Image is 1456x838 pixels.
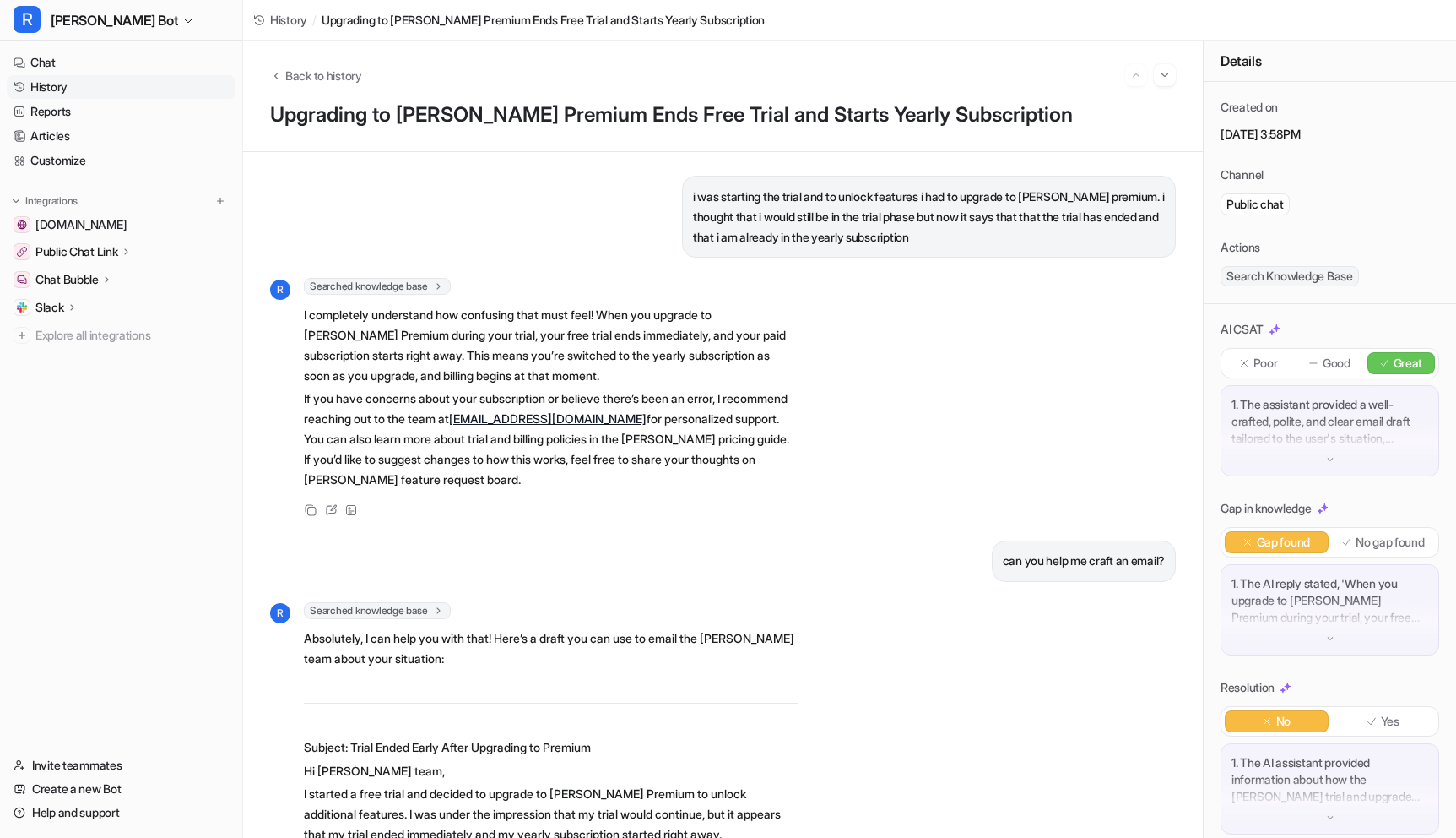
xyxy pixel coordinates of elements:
span: Back to history [285,67,362,84]
p: Resolution [1221,679,1275,696]
span: Searched knowledge base [304,278,451,295]
a: Articles [7,124,235,148]
p: Created on [1221,99,1278,116]
span: R [270,603,290,623]
span: R [14,6,41,33]
div: Details [1204,41,1456,82]
p: Public Chat Link [35,243,118,260]
a: Help and support [7,801,235,824]
img: Slack [17,302,27,313]
img: Chat Bubble [17,275,27,285]
img: Public Chat Link [17,247,27,257]
img: down-arrow [1324,454,1336,465]
p: No [1276,713,1291,730]
img: Next session [1159,68,1171,83]
a: Reports [7,100,235,123]
p: [DATE] 3:58PM [1221,126,1439,143]
p: Good [1323,355,1350,372]
span: R [270,280,290,300]
a: Explore all integrations [7,324,235,347]
p: Integrations [25,194,78,208]
a: [EMAIL_ADDRESS][DOMAIN_NAME] [449,411,647,426]
p: Hi [PERSON_NAME] team, [304,761,798,781]
img: explore all integrations [14,327,30,344]
button: Go to next session [1154,64,1176,86]
h1: Upgrading to [PERSON_NAME] Premium Ends Free Trial and Starts Yearly Subscription [270,103,1176,128]
button: Go to previous session [1125,64,1147,86]
img: down-arrow [1324,812,1336,824]
p: Public chat [1226,196,1284,213]
span: [DOMAIN_NAME] [35,216,127,233]
p: Absolutely, I can help you with that! Here’s a draft you can use to email the [PERSON_NAME] team ... [304,628,798,669]
a: History [253,11,307,29]
p: Yes [1381,713,1399,730]
span: Upgrading to [PERSON_NAME] Premium Ends Free Trial and Starts Yearly Subscription [322,11,765,29]
p: Subject: Trial Ended Early After Upgrading to Premium [304,737,798,758]
p: Poor [1253,355,1278,372]
a: History [7,75,235,99]
p: Channel [1221,166,1264,183]
span: Search Knowledge Base [1221,266,1359,286]
img: getrella.com [17,220,27,230]
button: Back to history [270,67,362,84]
span: History [270,11,307,29]
p: 1. The AI reply stated, 'When you upgrade to [PERSON_NAME] Premium during your trial, your free t... [1231,575,1428,626]
span: / [312,11,317,29]
p: AI CSAT [1221,321,1264,338]
p: Gap in knowledge [1221,500,1312,517]
p: Gap found [1257,534,1310,551]
p: No gap found [1356,534,1425,551]
p: 1. The AI assistant provided information about how the [PERSON_NAME] trial and upgrade process wo... [1231,754,1428,805]
img: expand menu [10,195,22,207]
p: Slack [35,299,64,316]
p: If you have concerns about your subscription or believe there’s been an error, I recommend reachi... [304,389,798,490]
p: I completely understand how confusing that must feel! When you upgrade to [PERSON_NAME] Premium d... [304,305,798,386]
a: getrella.com[DOMAIN_NAME] [7,213,235,237]
p: Chat Bubble [35,271,99,288]
p: i was starting the trial and to unlock features i had to upgrade to [PERSON_NAME] premium. i thou... [693,187,1165,248]
span: [PERSON_NAME] Bot [51,8,178,32]
p: Actions [1221,239,1260,256]
a: Customize [7,149,235,172]
button: Integrations [7,193,83,209]
a: Create a new Bot [7,777,235,801]
a: Chat [7,51,235,74]
p: 1. The assistant provided a well-crafted, polite, and clear email draft tailored to the user's si... [1231,396,1428,447]
span: Explore all integrations [35,322,229,349]
img: Previous session [1130,68,1142,83]
p: can you help me craft an email? [1003,551,1165,571]
p: Great [1394,355,1423,372]
a: Invite teammates [7,754,235,777]
img: down-arrow [1324,633,1336,645]
img: menu_add.svg [214,195,226,207]
span: Searched knowledge base [304,602,451,619]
